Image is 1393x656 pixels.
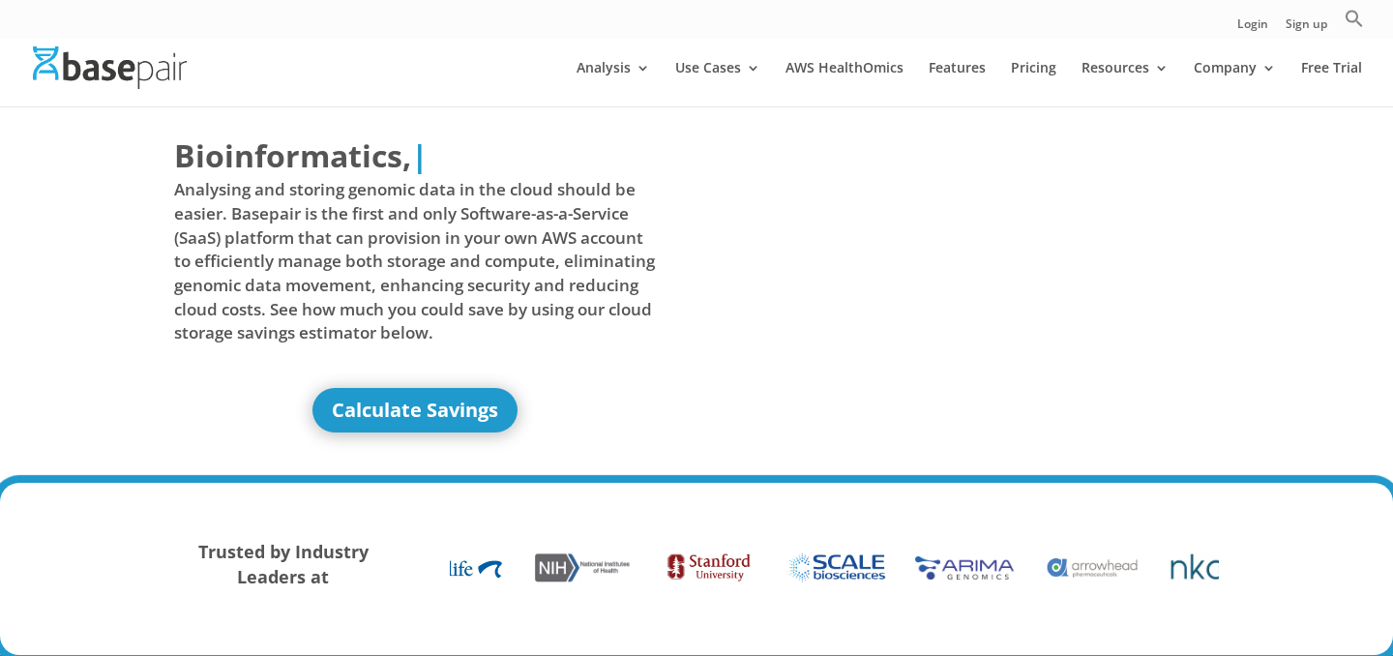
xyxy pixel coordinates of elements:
a: Analysis [577,61,650,106]
span: Bioinformatics, [174,134,411,178]
a: Login [1237,18,1268,39]
a: Free Trial [1301,61,1362,106]
iframe: Basepair - NGS Analysis Simplified [711,134,1193,404]
a: AWS HealthOmics [785,61,904,106]
a: Company [1194,61,1276,106]
a: Search Icon Link [1345,9,1364,39]
a: Pricing [1011,61,1056,106]
span: | [411,134,429,176]
a: Use Cases [675,61,760,106]
img: Basepair [33,46,187,88]
a: Calculate Savings [312,388,518,432]
a: Features [929,61,986,106]
svg: Search [1345,9,1364,28]
a: Sign up [1286,18,1327,39]
span: Analysing and storing genomic data in the cloud should be easier. Basepair is the first and only ... [174,178,656,344]
strong: Trusted by Industry Leaders at [198,540,369,588]
a: Resources [1082,61,1169,106]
